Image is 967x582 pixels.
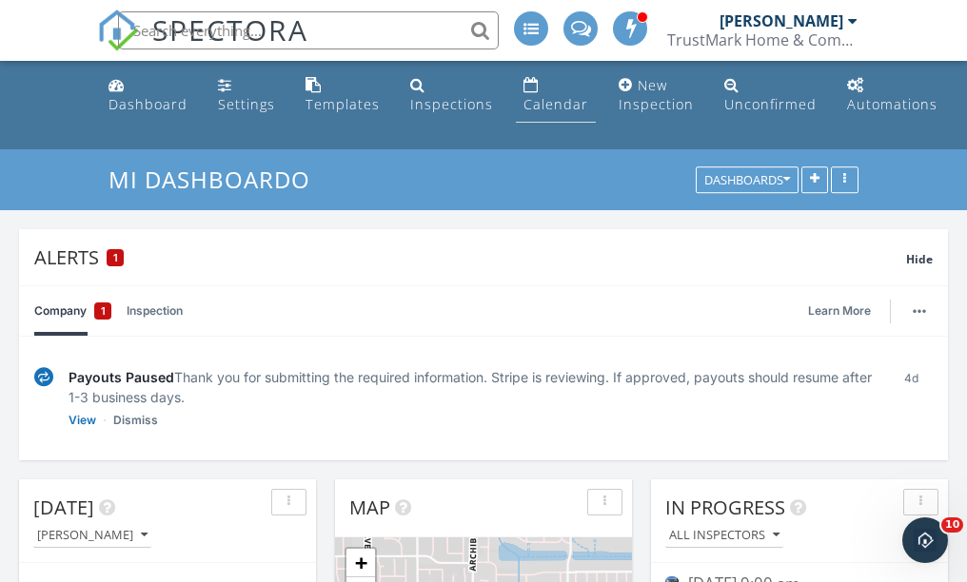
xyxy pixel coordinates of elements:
[669,529,780,542] div: All Inspectors
[34,367,53,387] img: under-review-2fe708636b114a7f4b8d.svg
[69,411,96,430] a: View
[890,367,933,430] div: 4d
[37,529,148,542] div: [PERSON_NAME]
[717,68,824,123] a: Unconfirmed
[118,11,499,49] input: Search everything...
[619,76,694,113] div: New Inspection
[113,251,118,264] span: 1
[210,68,283,123] a: Settings
[839,68,945,123] a: Automations (Advanced)
[101,68,195,123] a: Dashboard
[724,95,817,113] div: Unconfirmed
[34,286,111,336] a: Company
[97,26,308,66] a: SPECTORA
[33,495,94,520] span: [DATE]
[69,369,174,385] span: Payouts Paused
[97,10,139,51] img: The Best Home Inspection Software - Spectora
[808,301,882,320] a: Learn More
[306,95,380,113] div: Templates
[667,30,858,49] div: TrustMark Home & Commercial Inspectors
[127,286,183,336] a: Inspection
[516,68,596,123] a: Calendar
[101,301,106,320] span: 1
[69,367,875,407] div: Thank you for submitting the required information. Stripe is reviewing. If approved, payouts shou...
[298,68,387,123] a: Templates
[349,495,390,520] span: Map
[696,167,799,194] button: Dashboards
[665,495,785,520] span: In Progress
[847,95,937,113] div: Automations
[523,95,588,113] div: Calendar
[704,174,790,187] div: Dashboards
[906,251,933,267] span: Hide
[33,523,151,549] button: [PERSON_NAME]
[665,523,783,549] button: All Inspectors
[403,68,501,123] a: Inspections
[913,309,926,313] img: ellipsis-632cfdd7c38ec3a7d453.svg
[218,95,275,113] div: Settings
[720,11,843,30] div: [PERSON_NAME]
[941,517,963,533] span: 10
[109,95,187,113] div: Dashboard
[611,68,701,123] a: New Inspection
[34,244,906,270] div: Alerts
[902,517,948,563] iframe: Intercom live chat
[410,95,493,113] div: Inspections
[109,164,326,195] a: Mi Dashboardo
[113,411,158,430] a: Dismiss
[346,549,375,577] a: Zoom in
